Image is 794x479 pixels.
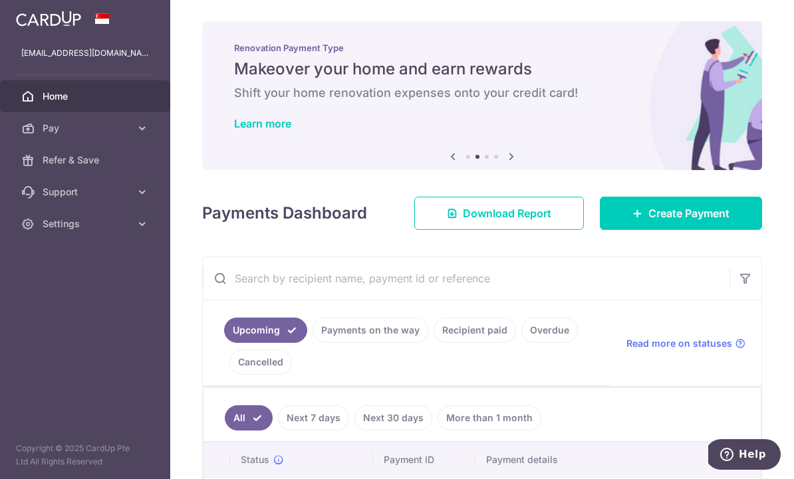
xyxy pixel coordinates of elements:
img: Renovation banner [202,21,762,170]
a: Next 7 days [278,405,349,431]
span: Refer & Save [43,153,130,167]
span: Download Report [463,205,551,221]
th: Payment details [475,442,772,477]
h4: Payments Dashboard [202,201,367,225]
a: More than 1 month [438,405,541,431]
h5: Makeover your home and earn rewards [234,58,730,80]
p: Renovation Payment Type [234,43,730,53]
a: Payments on the way [313,318,428,343]
a: All [225,405,273,431]
a: Upcoming [224,318,307,343]
span: Pay [43,122,130,135]
a: Overdue [521,318,578,343]
h6: Shift your home renovation expenses onto your credit card! [234,85,730,101]
span: Status [241,453,269,466]
span: Create Payment [648,205,729,221]
span: Settings [43,217,130,231]
a: Download Report [414,197,584,230]
iframe: Opens a widget where you can find more information [708,439,781,472]
img: CardUp [16,11,81,27]
a: Learn more [234,117,291,130]
span: Home [43,90,130,103]
th: Payment ID [373,442,475,477]
a: Recipient paid [434,318,516,343]
span: Read more on statuses [626,337,732,350]
input: Search by recipient name, payment id or reference [203,257,729,300]
p: [EMAIL_ADDRESS][DOMAIN_NAME] [21,47,149,60]
a: Cancelled [229,349,292,375]
a: Read more on statuses [626,337,745,350]
a: Next 30 days [354,405,432,431]
span: Support [43,185,130,199]
a: Create Payment [600,197,762,230]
